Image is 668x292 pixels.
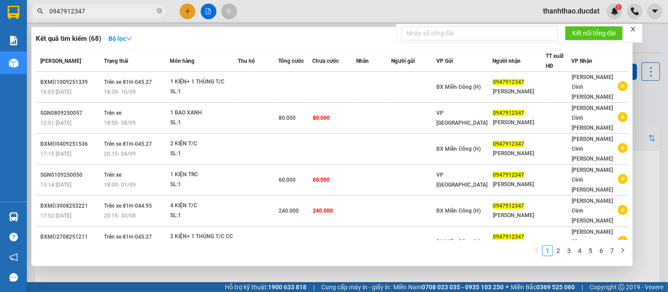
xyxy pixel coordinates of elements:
div: 2 KIỆN+ 1 THÙNG T/C CC [170,232,237,242]
span: Trên xe [104,172,121,178]
div: 4 KIỆN T/C [170,201,237,211]
span: BX Miền Đông (H) [437,239,481,245]
button: Bộ lọcdown [101,31,139,46]
span: [PERSON_NAME] Đình [PERSON_NAME] [572,167,613,193]
span: plus-circle [618,174,628,184]
span: right [620,248,625,253]
a: 2 [553,246,563,256]
span: VP Gửi [436,58,453,64]
button: left [531,245,542,256]
span: 80.000 [279,115,296,121]
li: Next Page [617,245,628,256]
span: Nhãn [356,58,369,64]
span: TT xuất HĐ [546,53,564,69]
h3: Kết quả tìm kiếm ( 68 ) [36,34,101,44]
div: [PERSON_NAME] [493,180,545,189]
li: 5 [585,245,596,256]
a: 1 [543,246,552,256]
span: 60.000 [313,177,330,183]
span: VP [GEOGRAPHIC_DATA] [437,172,488,188]
img: solution-icon [9,36,18,45]
span: 17:15 [DATE] [40,151,71,157]
a: 5 [586,246,595,256]
span: 18:00 - 08/09 [104,120,136,126]
div: 2 KIỆN T/C [170,139,237,149]
span: Trên xe 81H-045.27 [104,141,152,147]
a: 6 [596,246,606,256]
span: 13:14 [DATE] [40,182,71,188]
span: BX Miền Đông (H) [437,146,481,152]
span: [PERSON_NAME] [40,58,81,64]
div: BXMĐ3008253221 [40,201,101,211]
div: BXMĐ1009251339 [40,78,101,87]
span: [PERSON_NAME] Đình [PERSON_NAME] [572,136,613,162]
span: Trên xe [104,110,121,116]
span: Tổng cước [278,58,304,64]
div: SGN0109250050 [40,170,101,180]
li: 2 [553,245,564,256]
span: 12:01 [DATE] [40,120,71,126]
img: warehouse-icon [9,58,18,68]
span: Trạng thái [104,58,128,64]
div: SGN0809250057 [40,109,101,118]
button: right [617,245,628,256]
span: 0947912347 [493,110,524,116]
span: plus-circle [618,112,628,122]
li: 4 [574,245,585,256]
div: BXMĐ2708251211 [40,232,101,242]
div: SL: 1 [170,149,237,159]
span: down [126,35,132,42]
button: Kết nối tổng đài [565,26,623,40]
span: BX Miền Đông (H) [437,84,481,90]
div: SL: 1 [170,180,237,190]
div: [PERSON_NAME] [493,87,545,96]
div: SL: 1 [170,118,237,128]
img: warehouse-icon [9,212,18,222]
span: Trên xe 81H-044.95 [104,203,152,209]
li: 1 [542,245,553,256]
div: [PERSON_NAME] [493,118,545,127]
input: Nhập số tổng đài [401,26,558,40]
span: BX Miền Đông (H) [437,208,481,214]
div: 1 KIỆN TRC [170,170,237,180]
li: 3 [564,245,574,256]
span: 0947912347 [493,141,524,147]
span: close-circle [157,7,162,16]
span: 80.000 [313,115,330,121]
a: 7 [607,246,617,256]
span: plus-circle [618,205,628,215]
div: SL: 1 [170,211,237,221]
span: [PERSON_NAME] Đình [PERSON_NAME] [572,105,613,131]
span: message [9,273,18,282]
span: 60.000 [279,177,296,183]
span: VP Nhận [572,58,593,64]
li: Previous Page [531,245,542,256]
span: [PERSON_NAME] Đình [PERSON_NAME] [572,74,613,100]
span: 18:35 - 10/09 [104,89,136,95]
span: Thu hộ [238,58,255,64]
span: Món hàng [170,58,194,64]
div: SL: 1 [170,87,237,97]
span: close-circle [157,8,162,13]
div: BXMĐ0409251536 [40,139,101,149]
span: left [534,248,539,253]
li: 6 [596,245,607,256]
span: [PERSON_NAME] Đình [PERSON_NAME] [572,229,613,255]
span: Kết nối tổng đài [572,28,616,38]
div: 1 KIỆN+ 1 THÙNG T/C [170,77,237,87]
span: close [630,26,636,32]
span: 240.000 [279,208,299,214]
a: 3 [564,246,574,256]
span: 20:15 - 30/08 [104,213,136,219]
span: Người nhận [492,58,521,64]
span: search [37,8,43,14]
span: 20:15 - 04/09 [104,151,136,157]
div: 1 BAO XANH [170,108,237,118]
span: Người gửi [391,58,415,64]
span: Chưa cước [312,58,339,64]
input: Tìm tên, số ĐT hoặc mã đơn [49,6,155,16]
strong: Bộ lọc [108,35,132,42]
span: 0947912347 [493,79,524,85]
span: 240.000 [313,208,333,214]
div: [PERSON_NAME] [493,149,545,158]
